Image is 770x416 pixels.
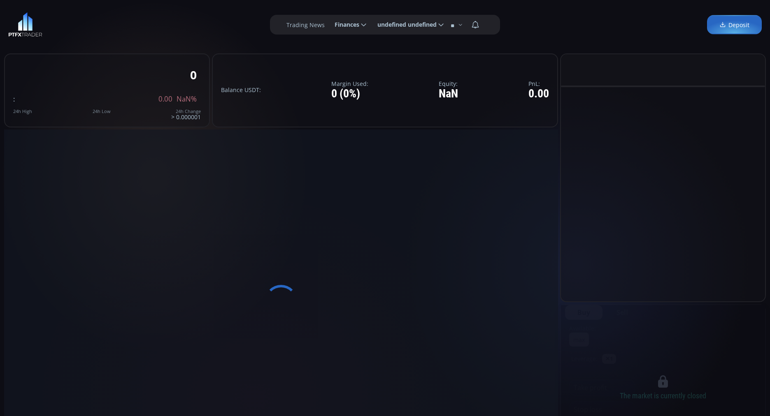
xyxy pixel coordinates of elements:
[171,109,201,114] div: 24h Change
[221,87,261,93] label: Balance USDT:
[439,88,458,100] div: NaN
[331,88,368,100] div: 0 (0%)
[13,109,32,114] div: 24h High
[372,16,437,33] span: undefined undefined
[528,81,549,87] label: PnL:
[171,109,201,120] div: > 0.000001
[93,109,111,114] div: 24h Low
[528,88,549,100] div: 0.00
[286,21,325,29] label: Trading News
[190,69,197,81] div: 0
[331,81,368,87] label: Margin Used:
[719,21,749,29] span: Deposit
[158,95,172,103] span: 0.00
[707,15,762,35] a: Deposit
[8,12,42,37] img: LOGO
[13,94,15,104] span: :
[177,95,197,103] span: NaN%
[329,16,359,33] span: Finances
[439,81,458,87] label: Equity:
